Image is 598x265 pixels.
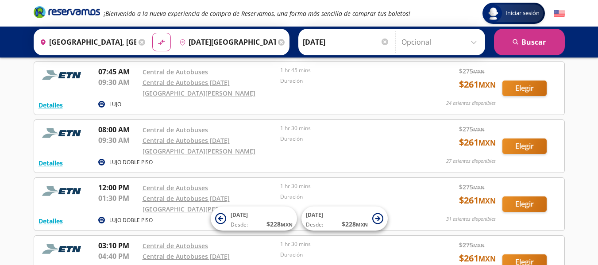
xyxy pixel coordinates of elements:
a: Central de Autobuses [143,242,208,250]
p: 07:45 AM [98,66,138,77]
button: English [554,8,565,19]
p: LUJO DOBLE PISO [109,216,153,224]
button: Buscar [494,29,565,55]
span: $ 275 [459,240,485,250]
p: 1 hr 30 mins [280,240,414,248]
p: 12:00 PM [98,182,138,193]
p: 04:40 PM [98,251,138,261]
p: LUJO DOBLE PISO [109,158,153,166]
span: Desde: [306,221,323,229]
input: Buscar Origen [36,31,136,53]
span: Desde: [231,221,248,229]
span: $ 261 [459,252,496,265]
span: [DATE] [306,211,323,219]
small: MXN [478,138,496,148]
span: [DATE] [231,211,248,219]
p: Duración [280,251,414,259]
span: $ 261 [459,194,496,207]
p: 01:30 PM [98,193,138,204]
span: $ 228 [342,219,368,229]
button: Elegir [502,138,547,154]
input: Buscar Destino [176,31,276,53]
small: MXN [473,184,485,191]
i: Brand Logo [34,5,100,19]
img: RESERVAMOS [39,182,87,200]
a: Brand Logo [34,5,100,21]
img: RESERVAMOS [39,240,87,258]
p: 09:30 AM [98,135,138,146]
small: MXN [356,221,368,228]
a: Central de Autobuses [143,184,208,192]
button: [DATE]Desde:$228MXN [211,207,297,231]
small: MXN [473,68,485,75]
p: Duración [280,77,414,85]
a: Central de Autobuses [143,68,208,76]
p: 24 asientos disponibles [446,100,496,107]
small: MXN [478,196,496,206]
small: MXN [478,80,496,90]
span: $ 228 [266,219,293,229]
small: MXN [281,221,293,228]
p: 31 asientos disponibles [446,215,496,223]
button: Detalles [39,216,63,226]
span: $ 275 [459,66,485,76]
img: RESERVAMOS [39,124,87,142]
p: 27 asientos disponibles [446,157,496,165]
img: RESERVAMOS [39,66,87,84]
p: 03:10 PM [98,240,138,251]
a: Central de Autobuses [143,126,208,134]
input: Elegir Fecha [303,31,390,53]
p: LUJO [109,100,121,108]
a: Central de Autobuses [DATE][GEOGRAPHIC_DATA][PERSON_NAME] [143,194,255,213]
span: $ 261 [459,78,496,91]
small: MXN [473,242,485,249]
button: Detalles [39,158,63,168]
span: $ 275 [459,182,485,192]
span: $ 261 [459,136,496,149]
button: [DATE]Desde:$228MXN [301,207,388,231]
small: MXN [478,254,496,264]
a: Central de Autobuses [DATE][GEOGRAPHIC_DATA][PERSON_NAME] [143,78,255,97]
p: Duración [280,135,414,143]
a: Central de Autobuses [DATE][GEOGRAPHIC_DATA][PERSON_NAME] [143,136,255,155]
em: ¡Bienvenido a la nueva experiencia de compra de Reservamos, una forma más sencilla de comprar tus... [104,9,410,18]
button: Elegir [502,196,547,212]
p: 1 hr 30 mins [280,124,414,132]
input: Opcional [401,31,481,53]
p: 1 hr 45 mins [280,66,414,74]
button: Elegir [502,81,547,96]
small: MXN [473,126,485,133]
p: Duración [280,193,414,201]
span: Iniciar sesión [502,9,543,18]
p: 08:00 AM [98,124,138,135]
p: 09:30 AM [98,77,138,88]
button: Detalles [39,100,63,110]
span: $ 275 [459,124,485,134]
p: 1 hr 30 mins [280,182,414,190]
